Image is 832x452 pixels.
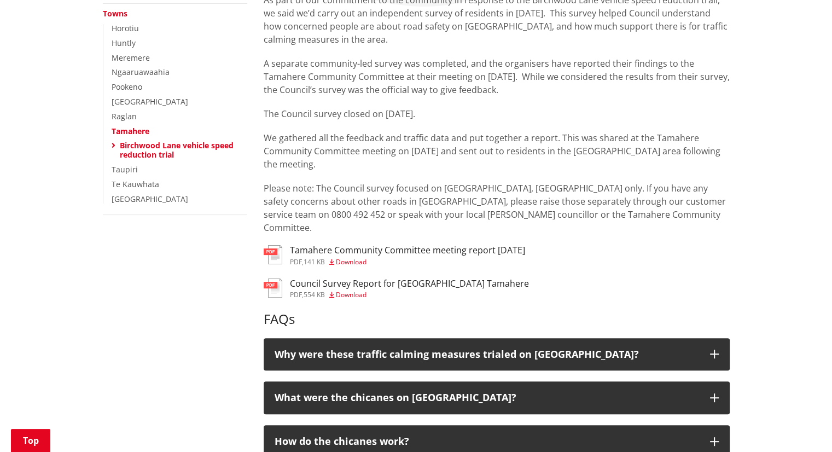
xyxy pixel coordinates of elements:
[112,194,188,204] a: [GEOGRAPHIC_DATA]
[782,406,821,445] iframe: Messenger Launcher
[290,290,302,299] span: pdf
[120,140,234,160] a: Birchwood Lane vehicle speed reduction trial
[304,290,325,299] span: 554 KB
[264,245,282,264] img: document-pdf.svg
[264,107,730,120] p: The Council survey closed on [DATE].
[275,436,699,447] p: How do the chicanes work?
[336,257,366,266] span: Download
[290,279,529,289] h3: Council Survey Report for [GEOGRAPHIC_DATA] Tamahere
[112,23,139,33] a: Horotiu
[112,111,137,121] a: Raglan
[264,182,730,234] p: Please note: The Council survey focused on [GEOGRAPHIC_DATA], [GEOGRAPHIC_DATA] only. If you have...
[290,257,302,266] span: pdf
[112,82,142,92] a: Pookeno
[112,164,138,175] a: Taupiri
[112,53,150,63] a: Meremere
[264,279,529,298] a: Council Survey Report for [GEOGRAPHIC_DATA] Tamahere pdf,554 KB Download
[112,67,170,77] a: Ngaaruawaahia
[304,257,325,266] span: 141 KB
[11,429,50,452] a: Top
[275,392,699,403] p: What were the chicanes on [GEOGRAPHIC_DATA]?
[112,96,188,107] a: [GEOGRAPHIC_DATA]
[112,179,159,189] a: Te Kauwhata
[103,8,127,19] a: Towns
[290,292,529,298] div: ,
[264,131,730,171] p: We gathered all the feedback and traffic data and put together a report. This was shared at the T...
[336,290,366,299] span: Download
[264,245,525,265] a: Tamahere Community Committee meeting report [DATE] pdf,141 KB Download
[112,38,136,48] a: Huntly
[264,381,730,414] button: What were the chicanes on [GEOGRAPHIC_DATA]?
[275,349,699,360] p: Why were these traffic calming measures trialed on [GEOGRAPHIC_DATA]?
[264,57,730,96] p: A separate community-led survey was completed, and the organisers have reported their findings to...
[264,338,730,371] button: Why were these traffic calming measures trialed on [GEOGRAPHIC_DATA]?
[112,126,149,136] a: Tamahere
[290,259,525,265] div: ,
[264,311,730,327] h3: FAQs
[264,279,282,298] img: document-pdf.svg
[290,245,525,256] h3: Tamahere Community Committee meeting report [DATE]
